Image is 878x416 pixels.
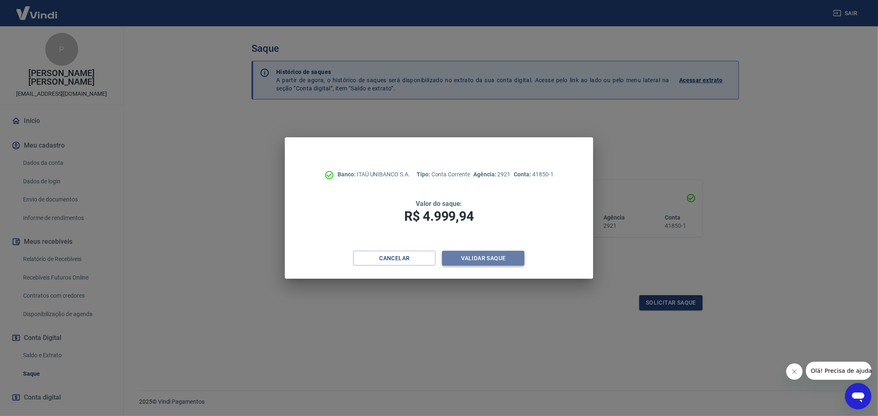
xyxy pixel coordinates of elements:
[845,383,871,409] iframe: Botão para abrir a janela de mensagens
[514,171,532,178] span: Conta:
[442,251,524,266] button: Validar saque
[404,208,473,224] span: R$ 4.999,94
[786,363,803,380] iframe: Fechar mensagem
[417,171,431,178] span: Tipo:
[5,6,69,12] span: Olá! Precisa de ajuda?
[416,200,462,208] span: Valor do saque:
[338,170,410,179] p: ITAÚ UNIBANCO S.A.
[806,362,871,380] iframe: Mensagem da empresa
[353,251,436,266] button: Cancelar
[417,170,470,179] p: Conta Corrente
[473,170,510,179] p: 2921
[338,171,357,178] span: Banco:
[514,170,553,179] p: 41850-1
[473,171,498,178] span: Agência:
